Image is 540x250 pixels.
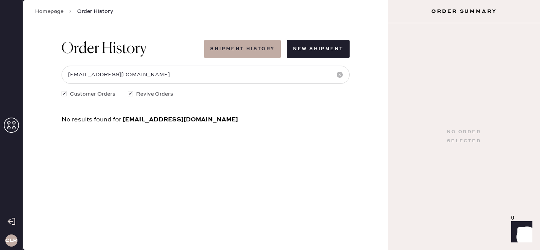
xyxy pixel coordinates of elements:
[62,116,350,123] div: No results found for
[136,90,173,98] span: Revive Orders
[504,216,537,248] iframe: Front Chat
[35,8,63,15] a: Homepage
[70,90,116,98] span: Customer Orders
[77,8,113,15] span: Order History
[62,66,350,84] input: Search by order number, customer name, email or phone number
[204,40,280,58] button: Shipment History
[447,127,481,146] div: No order selected
[5,238,17,243] h3: CLR
[388,8,540,15] h3: Order Summary
[287,40,350,58] button: New Shipment
[123,116,238,123] span: [EMAIL_ADDRESS][DOMAIN_NAME]
[62,40,147,58] h1: Order History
